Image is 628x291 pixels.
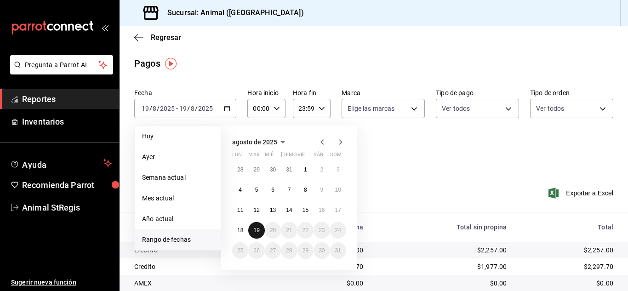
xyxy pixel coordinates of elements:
[151,33,181,42] span: Regresar
[6,67,113,76] a: Pregunta a Parrot AI
[253,166,259,173] abbr: 29 de julio de 2025
[248,182,264,198] button: 5 de agosto de 2025
[248,222,264,239] button: 19 de agosto de 2025
[335,247,341,254] abbr: 31 de agosto de 2025
[190,105,195,112] input: --
[286,247,292,254] abbr: 28 de agosto de 2025
[265,182,281,198] button: 6 de agosto de 2025
[176,105,178,112] span: -
[288,187,291,193] abbr: 7 de agosto de 2025
[303,227,308,234] abbr: 22 de agosto de 2025
[550,188,613,199] button: Exportar a Excel
[232,182,248,198] button: 4 de agosto de 2025
[319,207,325,213] abbr: 16 de agosto de 2025
[142,131,213,141] span: Hoy
[521,279,613,288] div: $0.00
[378,223,507,231] div: Total sin propina
[237,166,243,173] abbr: 28 de julio de 2025
[270,207,276,213] abbr: 13 de agosto de 2025
[248,202,264,218] button: 12 de agosto de 2025
[303,207,308,213] abbr: 15 de agosto de 2025
[378,245,507,255] div: $2,257.00
[141,105,149,112] input: --
[335,207,341,213] abbr: 17 de agosto de 2025
[247,90,285,96] label: Hora inicio
[319,227,325,234] abbr: 23 de agosto de 2025
[297,202,314,218] button: 15 de agosto de 2025
[292,279,363,288] div: $0.00
[160,105,175,112] input: ----
[237,247,243,254] abbr: 25 de agosto de 2025
[314,161,330,178] button: 2 de agosto de 2025
[286,207,292,213] abbr: 14 de agosto de 2025
[335,227,341,234] abbr: 24 de agosto de 2025
[330,242,346,259] button: 31 de agosto de 2025
[314,242,330,259] button: 30 de agosto de 2025
[303,247,308,254] abbr: 29 de agosto de 2025
[248,152,259,161] abbr: martes
[160,7,304,18] h3: Sucursal: Animal ([GEOGRAPHIC_DATA])
[337,166,340,173] abbr: 3 de agosto de 2025
[265,242,281,259] button: 27 de agosto de 2025
[521,262,613,271] div: $2,297.70
[179,105,187,112] input: --
[198,105,213,112] input: ----
[248,242,264,259] button: 26 de agosto de 2025
[335,187,341,193] abbr: 10 de agosto de 2025
[142,214,213,224] span: Año actual
[134,57,160,70] div: Pagos
[320,166,323,173] abbr: 2 de agosto de 2025
[286,227,292,234] abbr: 21 de agosto de 2025
[22,93,112,105] span: Reportes
[165,58,177,69] img: Tooltip marker
[536,104,564,113] span: Ver todos
[237,227,243,234] abbr: 18 de agosto de 2025
[232,137,288,148] button: agosto de 2025
[319,247,325,254] abbr: 30 de agosto de 2025
[330,222,346,239] button: 24 de agosto de 2025
[101,24,108,31] button: open_drawer_menu
[232,222,248,239] button: 18 de agosto de 2025
[22,179,112,191] span: Recomienda Parrot
[304,166,307,173] abbr: 1 de agosto de 2025
[293,90,331,96] label: Hora fin
[281,152,335,161] abbr: jueves
[10,55,113,74] button: Pregunta a Parrot AI
[22,115,112,128] span: Inventarios
[270,227,276,234] abbr: 20 de agosto de 2025
[195,105,198,112] span: /
[142,173,213,183] span: Semana actual
[314,182,330,198] button: 9 de agosto de 2025
[314,222,330,239] button: 23 de agosto de 2025
[134,90,236,96] label: Fecha
[442,104,470,113] span: Ver todos
[265,152,274,161] abbr: miércoles
[232,152,242,161] abbr: lunes
[255,187,258,193] abbr: 5 de agosto de 2025
[297,242,314,259] button: 29 de agosto de 2025
[281,222,297,239] button: 21 de agosto de 2025
[11,278,112,287] span: Sugerir nueva función
[330,182,346,198] button: 10 de agosto de 2025
[265,202,281,218] button: 13 de agosto de 2025
[25,60,99,70] span: Pregunta a Parrot AI
[157,105,160,112] span: /
[265,161,281,178] button: 30 de julio de 2025
[265,222,281,239] button: 20 de agosto de 2025
[436,90,519,96] label: Tipo de pago
[314,152,323,161] abbr: sábado
[22,158,100,169] span: Ayuda
[320,187,323,193] abbr: 9 de agosto de 2025
[232,161,248,178] button: 28 de julio de 2025
[232,202,248,218] button: 11 de agosto de 2025
[142,194,213,203] span: Mes actual
[297,161,314,178] button: 1 de agosto de 2025
[134,262,277,271] div: Credito
[378,262,507,271] div: $1,977.00
[297,152,305,161] abbr: viernes
[253,247,259,254] abbr: 26 de agosto de 2025
[314,202,330,218] button: 16 de agosto de 2025
[281,182,297,198] button: 7 de agosto de 2025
